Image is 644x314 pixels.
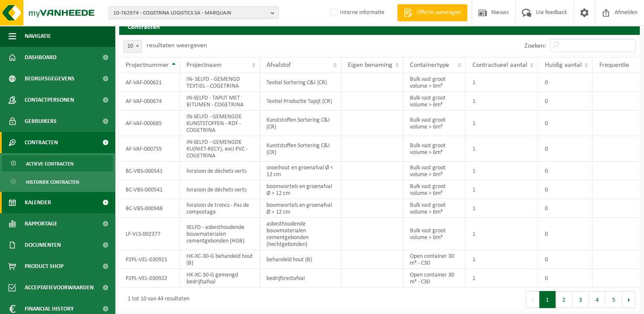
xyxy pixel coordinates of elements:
[466,92,538,111] td: 1
[410,62,449,69] span: Containertype
[260,199,341,218] td: boomwortels en groenafval Ø > 12 cm
[113,7,267,20] span: 10-762974 - COGETRINA LOGISTICS SA - MARQUAIN
[119,73,180,92] td: AF-VAF-000621
[260,250,341,269] td: behandeld hout (B)
[466,162,538,180] td: 1
[25,111,57,132] span: Gebruikers
[266,62,291,69] span: Afvalstof
[2,155,113,171] a: Actieve contracten
[180,180,260,199] td: livraison de déchets verts
[589,291,606,308] button: 4
[538,218,592,250] td: 0
[466,136,538,162] td: 1
[260,111,341,136] td: Kunststoffen Sortering C&I (CR)
[180,111,260,136] td: IN-SELFD - GEMENGDE KUNSTSTOFFEN - RDF - COGETRINA
[260,136,341,162] td: Kunststoffen Sortering C&I (CR)
[126,62,169,69] span: Projectnummer
[466,218,538,250] td: 1
[260,180,341,199] td: boomwortels en groenafval Ø > 12 cm
[606,291,622,308] button: 5
[119,18,640,34] h2: Contracten
[180,269,260,288] td: HK-XC-30-G gemengd bedrijfsafval
[538,111,592,136] td: 0
[526,291,539,308] button: Previous
[472,62,527,69] span: Contractueel aantal
[25,47,57,68] span: Dashboard
[544,62,581,69] span: Huidig aantal
[260,162,341,180] td: snoeihout en groenafval Ø < 12 cm
[599,62,629,69] span: Frequentie
[25,132,58,153] span: Contracten
[466,250,538,269] td: 1
[26,156,74,172] span: Actieve contracten
[572,291,589,308] button: 3
[25,89,74,111] span: Contactpersonen
[404,162,466,180] td: Bulk vast groot volume > 6m³
[119,162,180,180] td: BC-VBS-000541
[180,73,260,92] td: IN- SELFD - GEMENGD TEXTIEL - COGETRINA
[119,218,180,250] td: LF-VLS-002377
[538,92,592,111] td: 0
[466,180,538,199] td: 1
[180,250,260,269] td: HK-XC-30-G behandeld hout (B)
[404,250,466,269] td: Open container 30 m³ - C30
[180,136,260,162] td: IN-SELFD - GEMENGDE KU(NIET-RECY), excl PVC -COGETRINA
[404,111,466,136] td: Bulk vast groot volume > 6m³
[260,269,341,288] td: bedrijfsrestafval
[124,40,142,52] span: 10
[404,199,466,218] td: Bulk vast groot volume > 6m³
[538,269,592,288] td: 0
[180,92,260,111] td: IN-SELFD - TAPIJT MET BITUMEN - COGETRINA
[466,73,538,92] td: 1
[25,234,61,256] span: Documenten
[25,26,51,47] span: Navigatie
[404,92,466,111] td: Bulk vast groot volume > 6m³
[119,269,180,288] td: P2PL-VEL-030922
[180,162,260,180] td: livraison de déchets verts
[123,40,142,53] span: 10
[415,9,463,17] span: Offerte aanvragen
[524,43,546,49] label: Zoeken:
[123,292,189,307] div: 1 tot 10 van 44 resultaten
[119,199,180,218] td: BC-VBS-000948
[538,180,592,199] td: 0
[538,199,592,218] td: 0
[109,6,279,19] button: 10-762974 - COGETRINA LOGISTICS SA - MARQUAIN
[348,62,392,69] span: Eigen benaming
[26,174,79,190] span: Historiek contracten
[260,218,341,250] td: asbesthoudende bouwmaterialen cementgebonden (hechtgebonden)
[466,111,538,136] td: 1
[397,4,467,21] a: Offerte aanvragen
[466,199,538,218] td: 1
[539,291,556,308] button: 1
[404,218,466,250] td: Bulk vast groot volume > 6m³
[404,269,466,288] td: Open container 30 m³ - C30
[538,73,592,92] td: 0
[404,73,466,92] td: Bulk vast groot volume > 6m³
[119,180,180,199] td: BC-VBS-000541
[25,277,94,298] span: Acceptatievoorwaarden
[260,92,341,111] td: Textiel Productie Tapijt (CR)
[404,180,466,199] td: Bulk vast groot volume > 6m³
[404,136,466,162] td: Bulk vast groot volume > 6m³
[186,62,222,69] span: Projectnaam
[119,136,180,162] td: AF-VAF-000755
[260,73,341,92] td: Textiel Sortering C&I (CR)
[146,42,207,49] label: resultaten weergeven
[622,291,635,308] button: Next
[538,162,592,180] td: 0
[2,174,113,190] a: Historiek contracten
[119,111,180,136] td: AF-VAF-000685
[25,213,57,234] span: Rapportage
[119,250,180,269] td: P2PL-VEL-030921
[466,269,538,288] td: 1
[328,6,384,19] label: Interne informatie
[556,291,572,308] button: 2
[538,250,592,269] td: 0
[119,92,180,111] td: AF-VAF-000674
[25,68,74,89] span: Bedrijfsgegevens
[538,136,592,162] td: 0
[180,199,260,218] td: livraison de troncs - Pas de compostage
[25,256,63,277] span: Product Shop
[180,218,260,250] td: SELFD - asbesthoudende bouwmaterialen cementgebonden (HGB)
